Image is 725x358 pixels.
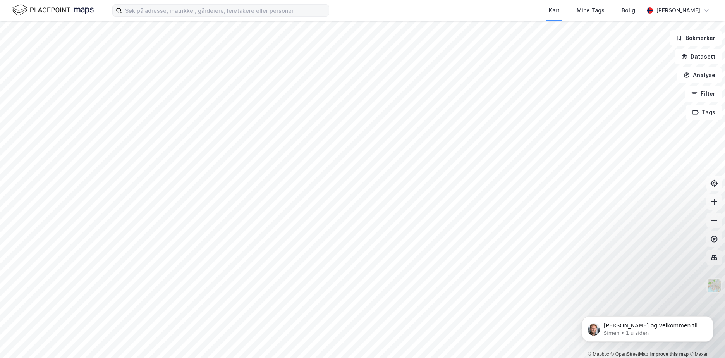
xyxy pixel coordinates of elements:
div: Bolig [622,6,635,15]
button: Datasett [675,49,722,64]
button: Filter [685,86,722,102]
button: Analyse [677,67,722,83]
a: OpenStreetMap [611,351,648,357]
div: [PERSON_NAME] [656,6,700,15]
a: Improve this map [650,351,689,357]
iframe: Intercom notifications melding [570,300,725,354]
button: Tags [686,105,722,120]
button: Bokmerker [670,30,722,46]
input: Søk på adresse, matrikkel, gårdeiere, leietakere eller personer [122,5,329,16]
div: Mine Tags [577,6,605,15]
div: Kart [549,6,560,15]
img: Z [707,278,722,293]
img: logo.f888ab2527a4732fd821a326f86c7f29.svg [12,3,94,17]
a: Mapbox [588,351,609,357]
